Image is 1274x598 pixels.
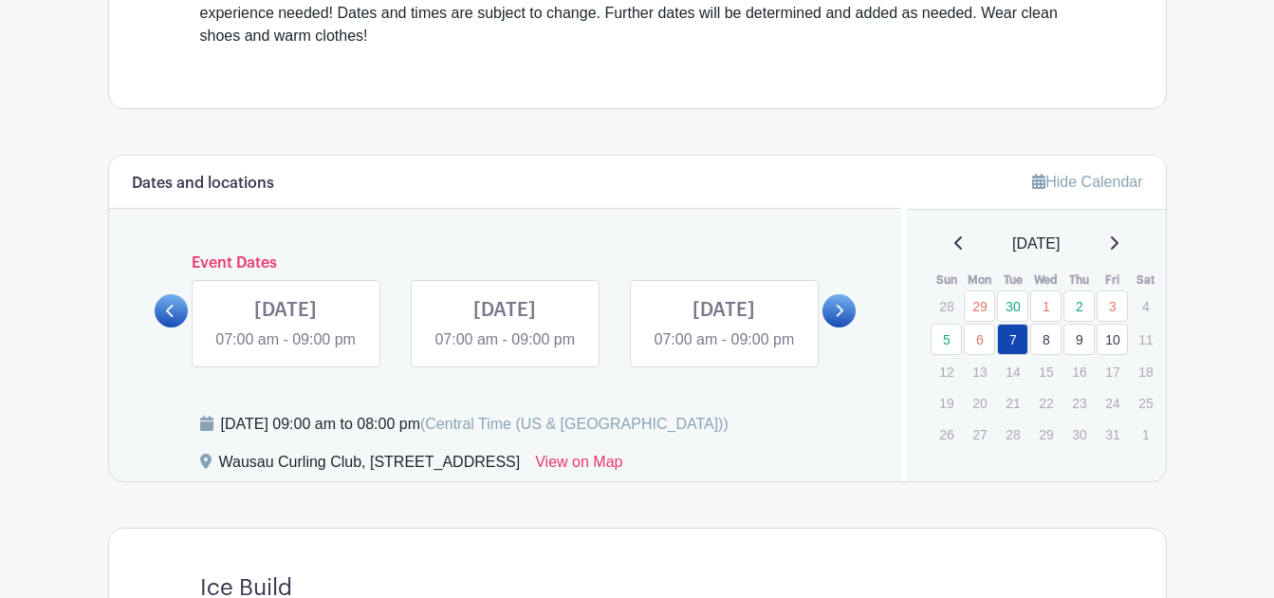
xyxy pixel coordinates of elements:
p: 30 [1063,420,1095,449]
p: 15 [1030,357,1062,386]
a: 8 [1030,324,1062,355]
a: 30 [997,290,1028,322]
a: 1 [1030,290,1062,322]
th: Sun [930,271,963,290]
p: 31 [1097,420,1128,449]
p: 4 [1130,291,1161,321]
a: View on Map [535,451,622,481]
h6: Dates and locations [132,175,274,193]
p: 12 [931,357,962,386]
p: 20 [964,388,995,418]
p: 28 [931,291,962,321]
th: Wed [1029,271,1062,290]
p: 19 [931,388,962,418]
a: 3 [1097,290,1128,322]
p: 24 [1097,388,1128,418]
a: 7 [997,324,1028,355]
th: Thu [1062,271,1096,290]
a: 9 [1063,324,1095,355]
div: Wausau Curling Club, [STREET_ADDRESS] [219,451,521,481]
p: 1 [1130,420,1161,449]
p: 16 [1063,357,1095,386]
p: 11 [1130,325,1161,354]
th: Fri [1096,271,1129,290]
a: 5 [931,324,962,355]
span: [DATE] [1012,233,1060,255]
a: 6 [964,324,995,355]
p: 25 [1130,388,1161,418]
div: [DATE] 09:00 am to 08:00 pm [221,413,729,436]
th: Tue [996,271,1029,290]
th: Sat [1129,271,1162,290]
a: 2 [1063,290,1095,322]
p: 23 [1063,388,1095,418]
p: 28 [997,420,1028,449]
p: 29 [1030,420,1062,449]
p: 13 [964,357,995,386]
p: 14 [997,357,1028,386]
a: 10 [1097,324,1128,355]
p: 27 [964,420,995,449]
p: 17 [1097,357,1128,386]
th: Mon [963,271,996,290]
p: 26 [931,420,962,449]
p: 21 [997,388,1028,418]
h6: Event Dates [188,254,823,272]
a: Hide Calendar [1032,174,1142,190]
span: (Central Time (US & [GEOGRAPHIC_DATA])) [420,416,729,432]
a: 29 [964,290,995,322]
p: 22 [1030,388,1062,418]
p: 18 [1130,357,1161,386]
